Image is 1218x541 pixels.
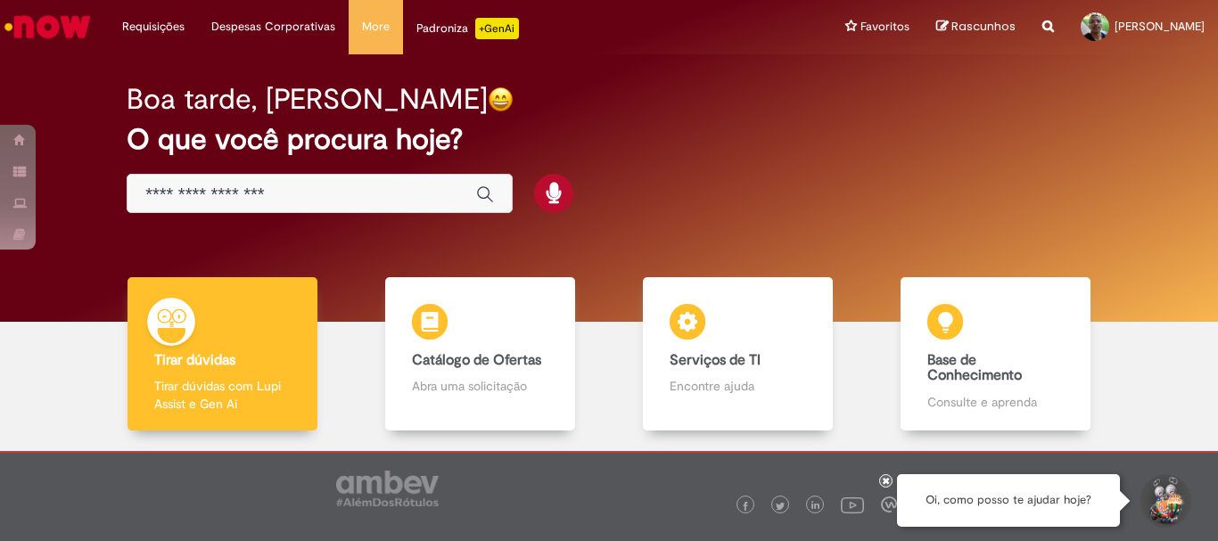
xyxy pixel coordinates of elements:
[412,351,541,369] b: Catálogo de Ofertas
[1138,474,1191,528] button: Iniciar Conversa de Suporte
[127,124,1091,155] h2: O que você procura hoje?
[927,351,1022,385] b: Base de Conhecimento
[927,393,1063,411] p: Consulte e aprenda
[609,277,867,431] a: Serviços de TI Encontre ajuda
[741,502,750,511] img: logo_footer_facebook.png
[881,496,897,512] img: logo_footer_workplace.png
[94,277,351,431] a: Tirar dúvidas Tirar dúvidas com Lupi Assist e Gen Ai
[211,18,335,36] span: Despesas Corporativas
[860,18,909,36] span: Favoritos
[936,19,1016,36] a: Rascunhos
[2,9,94,45] img: ServiceNow
[127,84,488,115] h2: Boa tarde, [PERSON_NAME]
[412,377,547,395] p: Abra uma solicitação
[488,86,514,112] img: happy-face.png
[351,277,609,431] a: Catálogo de Ofertas Abra uma solicitação
[154,377,290,413] p: Tirar dúvidas com Lupi Assist e Gen Ai
[897,474,1120,527] div: Oi, como posso te ajudar hoje?
[776,502,785,511] img: logo_footer_twitter.png
[811,501,820,512] img: logo_footer_linkedin.png
[154,351,235,369] b: Tirar dúvidas
[362,18,390,36] span: More
[670,351,761,369] b: Serviços de TI
[122,18,185,36] span: Requisições
[841,493,864,516] img: logo_footer_youtube.png
[336,471,439,506] img: logo_footer_ambev_rotulo_gray.png
[475,18,519,39] p: +GenAi
[416,18,519,39] div: Padroniza
[951,18,1016,35] span: Rascunhos
[670,377,805,395] p: Encontre ajuda
[867,277,1124,431] a: Base de Conhecimento Consulte e aprenda
[1115,19,1205,34] span: [PERSON_NAME]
